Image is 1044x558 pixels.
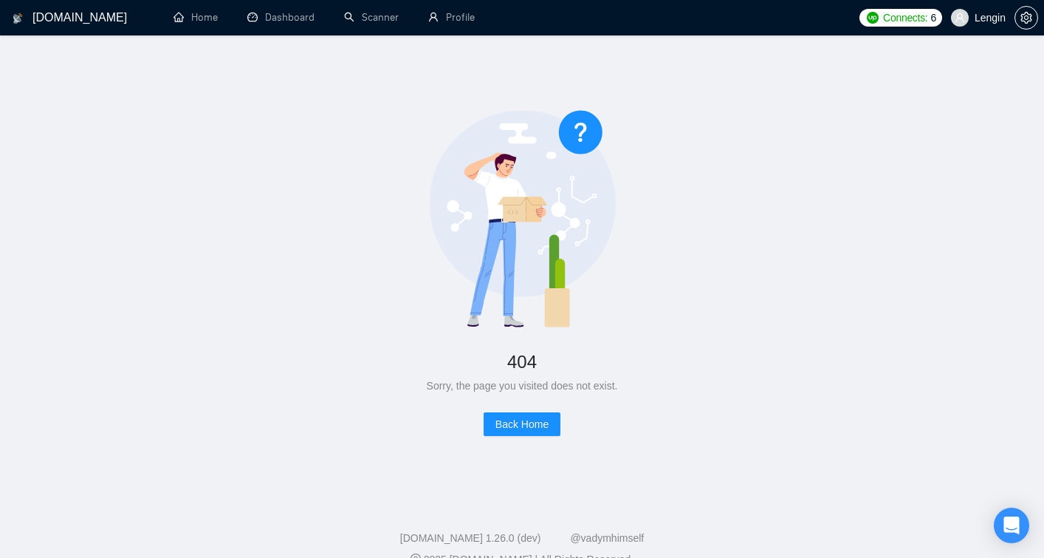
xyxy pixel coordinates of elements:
[955,13,965,23] span: user
[994,508,1029,543] div: Open Intercom Messenger
[1014,12,1038,24] a: setting
[47,346,997,378] div: 404
[174,11,218,24] a: homeHome
[930,10,936,26] span: 6
[400,532,541,544] a: [DOMAIN_NAME] 1.26.0 (dev)
[883,10,927,26] span: Connects:
[13,7,23,30] img: logo
[484,412,560,436] button: Back Home
[1014,6,1038,30] button: setting
[344,11,399,24] a: searchScanner
[47,378,997,394] div: Sorry, the page you visited does not exist.
[428,11,475,24] a: userProfile
[1015,12,1037,24] span: setting
[570,532,644,544] a: @vadymhimself
[247,11,315,24] a: dashboardDashboard
[867,12,879,24] img: upwork-logo.png
[495,416,549,432] span: Back Home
